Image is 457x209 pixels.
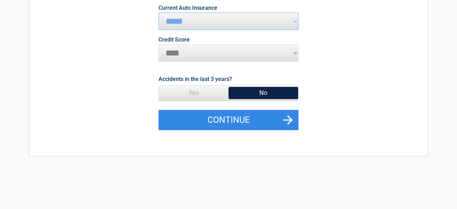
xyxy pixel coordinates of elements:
[159,86,229,100] span: Yes
[159,5,217,11] label: Current Auto Insurance
[159,110,298,130] button: Continue
[159,74,232,84] label: Accidents in the last 3 years?
[159,37,190,43] label: Credit Score
[229,86,298,100] span: No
